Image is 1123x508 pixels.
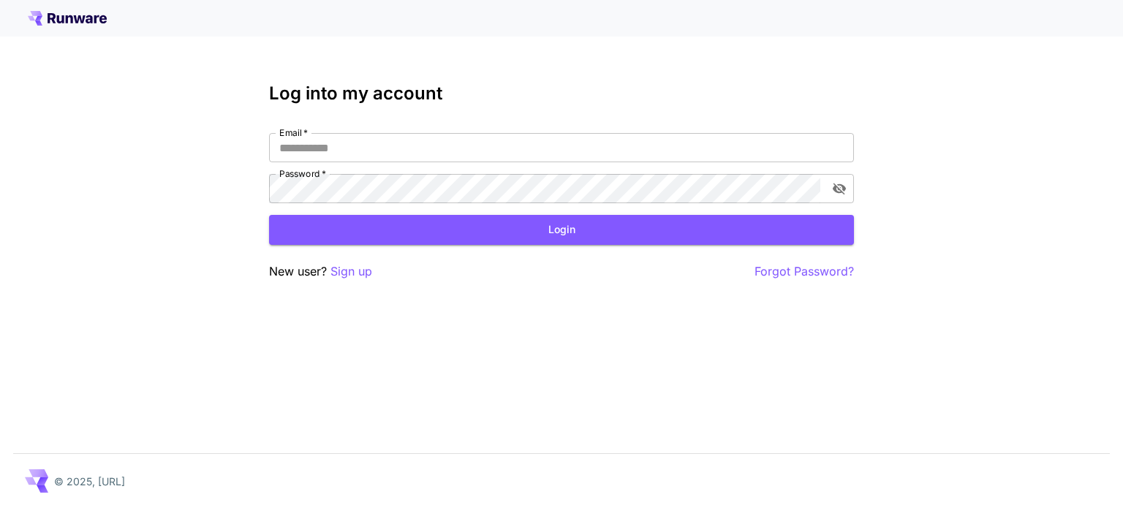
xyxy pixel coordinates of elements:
[269,262,372,281] p: New user?
[279,126,308,139] label: Email
[330,262,372,281] button: Sign up
[279,167,326,180] label: Password
[826,175,852,202] button: toggle password visibility
[269,215,854,245] button: Login
[54,474,125,489] p: © 2025, [URL]
[269,83,854,104] h3: Log into my account
[755,262,854,281] button: Forgot Password?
